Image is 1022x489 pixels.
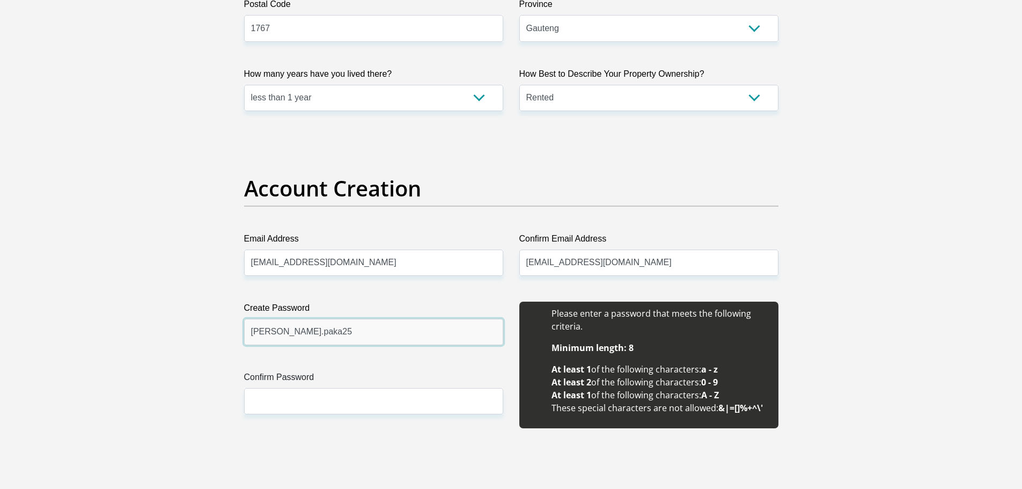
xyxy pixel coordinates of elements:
b: Minimum length: 8 [552,342,634,354]
select: Please select a value [519,85,778,111]
select: Please select a value [244,85,503,111]
select: Please Select a Province [519,15,778,41]
b: a - z [701,363,718,375]
label: Create Password [244,302,503,319]
label: Confirm Password [244,371,503,388]
li: of the following characters: [552,363,768,376]
input: Confirm Email Address [519,250,778,276]
label: How many years have you lived there? [244,68,503,85]
label: Email Address [244,232,503,250]
input: Email Address [244,250,503,276]
input: Create Password [244,319,503,345]
b: 0 - 9 [701,376,718,388]
li: These special characters are not allowed: [552,402,768,414]
li: of the following characters: [552,376,768,389]
b: At least 2 [552,376,591,388]
input: Confirm Password [244,388,503,414]
b: A - Z [701,389,719,401]
li: Please enter a password that meets the following criteria. [552,307,768,333]
input: Postal Code [244,15,503,41]
b: At least 1 [552,389,591,401]
label: How Best to Describe Your Property Ownership? [519,68,778,85]
label: Confirm Email Address [519,232,778,250]
b: &|=[]%+^\' [718,402,763,414]
li: of the following characters: [552,389,768,402]
h2: Account Creation [244,176,778,201]
b: At least 1 [552,363,591,375]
